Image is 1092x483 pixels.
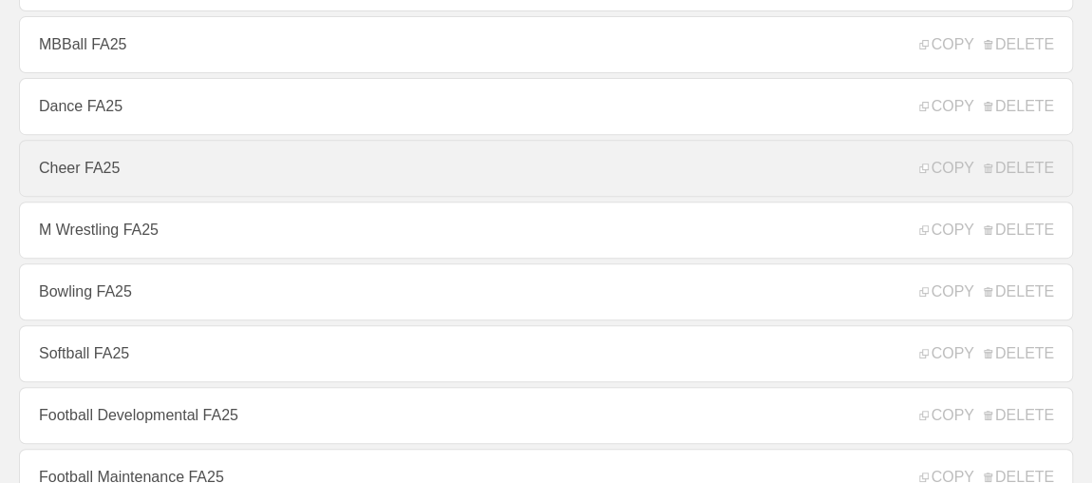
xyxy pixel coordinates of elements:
[19,140,1073,197] a: Cheer FA25
[19,325,1073,382] a: Softball FA25
[19,78,1073,135] a: Dance FA25
[750,262,1092,483] iframe: Chat Widget
[919,222,973,239] span: COPY
[19,263,1073,320] a: Bowling FA25
[919,98,973,115] span: COPY
[919,36,973,53] span: COPY
[19,16,1073,73] a: MBBall FA25
[984,98,1054,115] span: DELETE
[19,202,1073,259] a: M Wrestling FA25
[984,222,1054,239] span: DELETE
[19,387,1073,444] a: Football Developmental FA25
[919,160,973,177] span: COPY
[984,36,1054,53] span: DELETE
[984,160,1054,177] span: DELETE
